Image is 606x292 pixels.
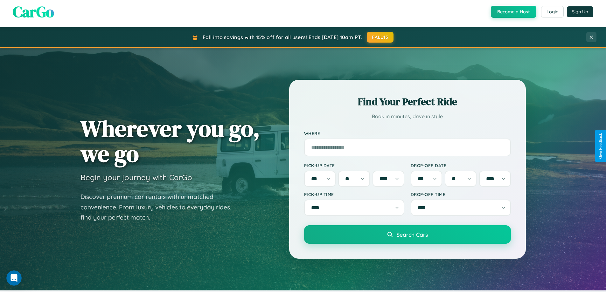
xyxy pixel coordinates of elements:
button: Become a Host [491,6,536,18]
label: Drop-off Time [411,192,511,197]
span: Search Cars [396,231,428,238]
h3: Begin your journey with CarGo [80,173,192,182]
label: Drop-off Date [411,163,511,168]
label: Pick-up Time [304,192,404,197]
p: Book in minutes, drive in style [304,112,511,121]
p: Discover premium car rentals with unmatched convenience. From luxury vehicles to everyday rides, ... [80,192,240,223]
span: Fall into savings with 15% off for all users! Ends [DATE] 10am PT. [203,34,362,40]
button: Login [541,6,564,17]
button: Search Cars [304,225,511,244]
label: Pick-up Date [304,163,404,168]
label: Where [304,131,511,136]
span: CarGo [13,1,54,22]
iframe: Intercom live chat [6,270,22,286]
button: Sign Up [567,6,593,17]
h1: Wherever you go, we go [80,116,260,166]
div: Give Feedback [598,133,603,159]
button: FALL15 [367,32,394,43]
h2: Find Your Perfect Ride [304,95,511,109]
